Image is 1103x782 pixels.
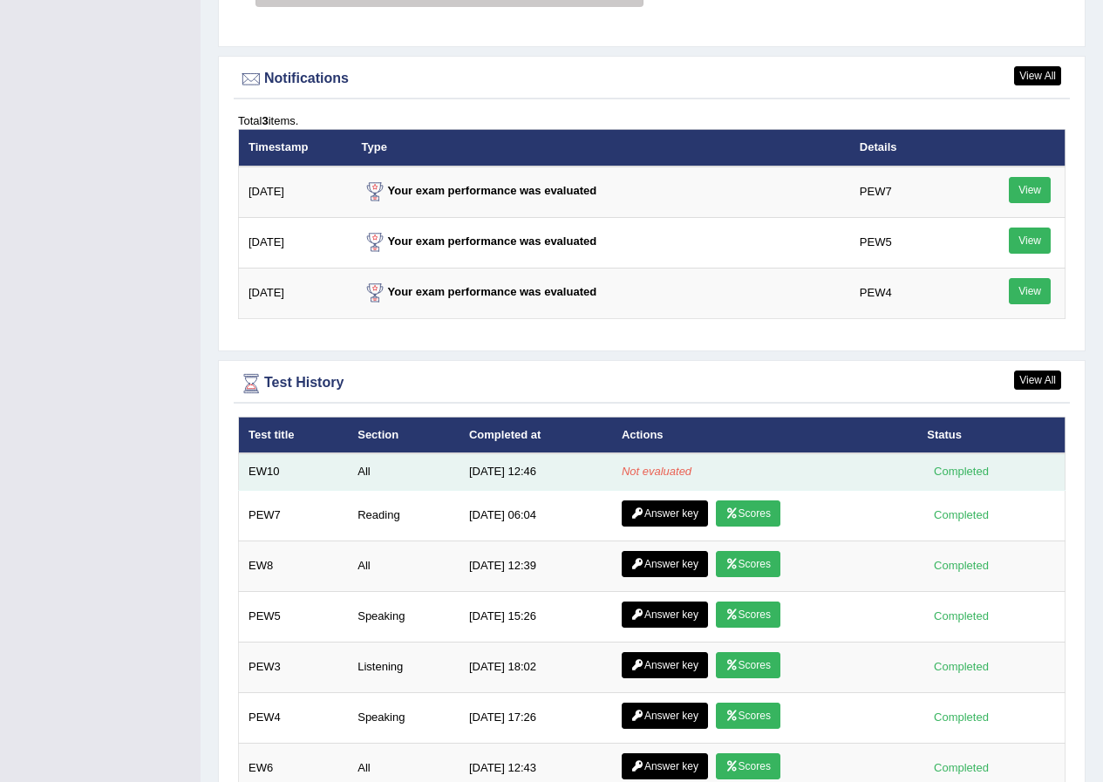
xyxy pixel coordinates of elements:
[239,217,352,268] td: [DATE]
[460,453,612,490] td: [DATE] 12:46
[262,114,268,127] b: 3
[927,708,995,726] div: Completed
[612,417,917,453] th: Actions
[850,217,961,268] td: PEW5
[239,642,349,692] td: PEW3
[348,591,460,642] td: Speaking
[927,556,995,575] div: Completed
[239,591,349,642] td: PEW5
[927,758,995,777] div: Completed
[348,417,460,453] th: Section
[460,692,612,743] td: [DATE] 17:26
[716,500,780,527] a: Scores
[1014,66,1061,85] a: View All
[1009,278,1051,304] a: View
[927,462,995,480] div: Completed
[348,541,460,591] td: All
[460,642,612,692] td: [DATE] 18:02
[716,652,780,678] a: Scores
[622,703,708,729] a: Answer key
[239,129,352,166] th: Timestamp
[239,453,349,490] td: EW10
[239,268,352,318] td: [DATE]
[716,753,780,779] a: Scores
[716,602,780,628] a: Scores
[622,465,691,478] em: Not evaluated
[460,591,612,642] td: [DATE] 15:26
[362,184,597,197] strong: Your exam performance was evaluated
[238,66,1066,92] div: Notifications
[917,417,1065,453] th: Status
[348,642,460,692] td: Listening
[460,541,612,591] td: [DATE] 12:39
[716,703,780,729] a: Scores
[927,607,995,625] div: Completed
[239,490,349,541] td: PEW7
[622,753,708,779] a: Answer key
[239,417,349,453] th: Test title
[716,551,780,577] a: Scores
[239,167,352,218] td: [DATE]
[1009,177,1051,203] a: View
[348,453,460,490] td: All
[460,417,612,453] th: Completed at
[850,268,961,318] td: PEW4
[239,541,349,591] td: EW8
[362,235,597,248] strong: Your exam performance was evaluated
[1009,228,1051,254] a: View
[352,129,850,166] th: Type
[622,500,708,527] a: Answer key
[460,490,612,541] td: [DATE] 06:04
[1014,371,1061,390] a: View All
[348,490,460,541] td: Reading
[348,692,460,743] td: Speaking
[239,692,349,743] td: PEW4
[238,112,1066,129] div: Total items.
[927,657,995,676] div: Completed
[850,129,961,166] th: Details
[850,167,961,218] td: PEW7
[622,602,708,628] a: Answer key
[622,652,708,678] a: Answer key
[362,285,597,298] strong: Your exam performance was evaluated
[622,551,708,577] a: Answer key
[927,506,995,524] div: Completed
[238,371,1066,397] div: Test History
